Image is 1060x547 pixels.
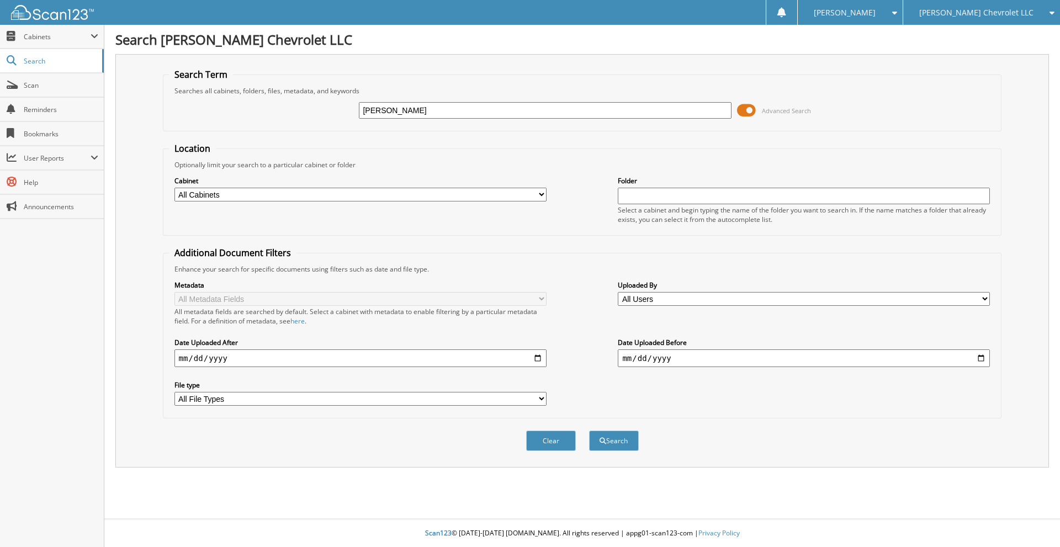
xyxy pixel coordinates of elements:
[169,142,216,155] legend: Location
[174,307,547,326] div: All metadata fields are searched by default. Select a cabinet with metadata to enable filtering b...
[526,431,576,451] button: Clear
[174,176,547,185] label: Cabinet
[174,349,547,367] input: start
[169,264,996,274] div: Enhance your search for specific documents using filters such as date and file type.
[618,349,990,367] input: end
[618,205,990,224] div: Select a cabinet and begin typing the name of the folder you want to search in. If the name match...
[24,32,91,41] span: Cabinets
[169,68,233,81] legend: Search Term
[24,129,98,139] span: Bookmarks
[174,380,547,390] label: File type
[1005,494,1060,547] iframe: Chat Widget
[24,81,98,90] span: Scan
[425,528,452,538] span: Scan123
[11,5,94,20] img: scan123-logo-white.svg
[169,160,996,169] div: Optionally limit your search to a particular cabinet or folder
[104,520,1060,547] div: © [DATE]-[DATE] [DOMAIN_NAME]. All rights reserved | appg01-scan123-com |
[24,153,91,163] span: User Reports
[24,178,98,187] span: Help
[618,338,990,347] label: Date Uploaded Before
[589,431,639,451] button: Search
[290,316,305,326] a: here
[618,176,990,185] label: Folder
[169,247,296,259] legend: Additional Document Filters
[24,202,98,211] span: Announcements
[24,105,98,114] span: Reminders
[762,107,811,115] span: Advanced Search
[174,280,547,290] label: Metadata
[174,338,547,347] label: Date Uploaded After
[618,280,990,290] label: Uploaded By
[919,9,1033,16] span: [PERSON_NAME] Chevrolet LLC
[698,528,740,538] a: Privacy Policy
[115,30,1049,49] h1: Search [PERSON_NAME] Chevrolet LLC
[169,86,996,95] div: Searches all cabinets, folders, files, metadata, and keywords
[814,9,876,16] span: [PERSON_NAME]
[24,56,97,66] span: Search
